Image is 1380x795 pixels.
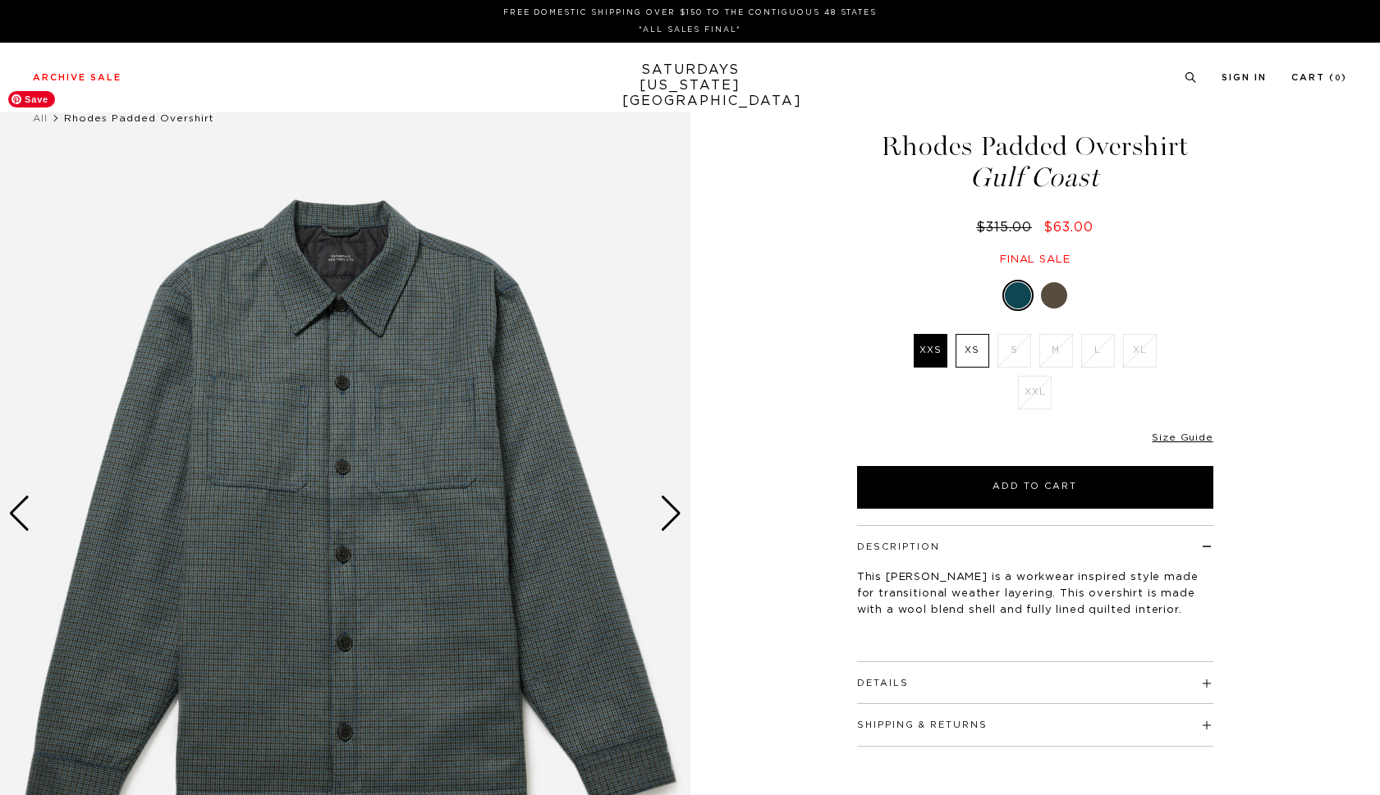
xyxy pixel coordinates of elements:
a: All [33,113,48,123]
label: XXS [914,334,947,368]
p: This [PERSON_NAME] is a workwear inspired style made for transitional weather layering. This over... [857,569,1213,619]
label: XS [956,334,989,368]
button: Shipping & Returns [857,720,988,729]
a: SATURDAYS[US_STATE][GEOGRAPHIC_DATA] [622,62,758,109]
div: Previous slide [8,496,30,532]
a: Sign In [1222,73,1267,82]
div: Next slide [660,496,682,532]
p: *ALL SALES FINAL* [39,24,1341,36]
button: Description [857,542,940,551]
small: 0 [1335,75,1341,82]
span: $63.00 [1043,221,1093,234]
del: $315.00 [976,221,1038,234]
span: Rhodes Padded Overshirt [64,113,214,123]
a: Archive Sale [33,73,121,82]
span: Save [8,91,55,107]
p: FREE DOMESTIC SHIPPING OVER $150 TO THE CONTIGUOUS 48 STATES [39,7,1341,19]
button: Add to Cart [857,466,1213,509]
div: Final sale [855,253,1216,267]
span: Gulf Coast [855,164,1216,191]
button: Details [857,678,909,688]
a: Cart (0) [1291,73,1347,82]
a: Size Guide [1152,432,1213,442]
h1: Rhodes Padded Overshirt [855,133,1216,191]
